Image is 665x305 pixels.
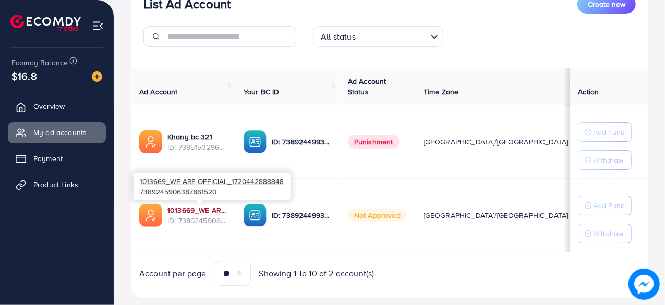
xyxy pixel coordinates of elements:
[319,29,358,44] span: All status
[244,87,280,97] span: Your BC ID
[8,122,106,143] a: My ad accounts
[424,210,569,221] span: [GEOGRAPHIC_DATA]/[GEOGRAPHIC_DATA]
[11,68,37,83] span: $16.8
[92,71,102,82] img: image
[313,26,443,47] div: Search for option
[424,87,458,97] span: Time Zone
[578,122,632,142] button: Add Fund
[272,136,331,148] p: ID: 7389244993510080528
[272,209,331,222] p: ID: 7389244993510080528
[8,148,106,169] a: Payment
[244,130,267,153] img: ic-ba-acc.ded83a64.svg
[348,209,407,222] span: Not Approved
[8,174,106,195] a: Product Links
[594,227,624,240] p: Withdraw
[167,131,212,142] a: Khany bc 321
[33,179,78,190] span: Product Links
[33,153,63,164] span: Payment
[139,204,162,227] img: ic-ads-acc.e4c84228.svg
[578,150,632,170] button: Withdraw
[594,126,625,138] p: Add Fund
[92,20,104,32] img: menu
[10,15,81,31] img: logo
[140,176,284,186] span: 1013669_WE ARE OFFICIAL_1720442888848
[359,27,427,44] input: Search for option
[594,154,624,166] p: Withdraw
[167,205,227,215] a: 1013669_WE ARE OFFICIAL_1720442888848
[348,135,400,149] span: Punishment
[33,127,87,138] span: My ad accounts
[424,137,569,147] span: [GEOGRAPHIC_DATA]/[GEOGRAPHIC_DATA]
[259,267,374,279] span: Showing 1 To 10 of 2 account(s)
[11,57,68,68] span: Ecomdy Balance
[628,269,660,300] img: image
[167,131,227,153] div: <span class='underline'>Khany bc 321</span></br>7395150296793563137
[578,224,632,243] button: Withdraw
[244,204,267,227] img: ic-ba-acc.ded83a64.svg
[348,76,386,97] span: Ad Account Status
[594,199,625,212] p: Add Fund
[139,130,162,153] img: ic-ads-acc.e4c84228.svg
[139,87,178,97] span: Ad Account
[33,101,65,112] span: Overview
[167,142,227,152] span: ID: 7395150296793563137
[578,196,632,215] button: Add Fund
[139,267,207,279] span: Account per page
[134,173,291,200] div: 7389245906387861520
[167,215,227,226] span: ID: 7389245906387861520
[8,96,106,117] a: Overview
[578,87,599,97] span: Action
